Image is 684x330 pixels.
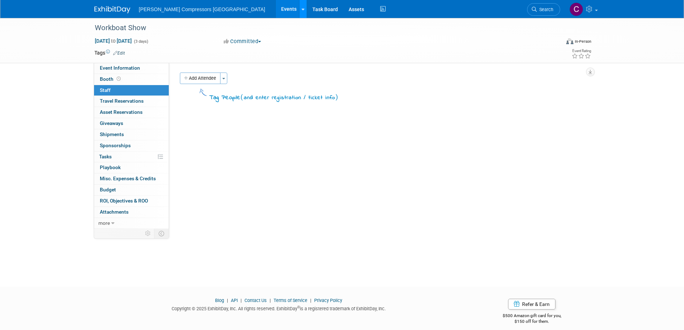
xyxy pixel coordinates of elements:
[180,73,220,84] button: Add Attendee
[566,38,573,44] img: Format-Inperson.png
[314,298,342,303] a: Privacy Policy
[100,209,129,215] span: Attachments
[94,140,169,151] a: Sponsorships
[142,229,154,238] td: Personalize Event Tab Strip
[94,152,169,162] a: Tasks
[100,120,123,126] span: Giveaways
[94,38,132,44] span: [DATE] [DATE]
[527,3,560,16] a: Search
[139,6,265,12] span: [PERSON_NAME] Compressors [GEOGRAPHIC_DATA]
[274,298,307,303] a: Terms of Service
[94,6,130,13] img: ExhibitDay
[572,49,591,53] div: Event Rating
[245,298,267,303] a: Contact Us
[100,164,121,170] span: Playbook
[115,76,122,82] span: Booth not reserved yet
[100,87,111,93] span: Staff
[100,143,131,148] span: Sponsorships
[94,107,169,118] a: Asset Reservations
[474,319,590,325] div: $150 off for them.
[110,38,117,44] span: to
[94,49,125,56] td: Tags
[221,38,264,45] button: Committed
[100,187,116,192] span: Budget
[308,298,313,303] span: |
[518,37,592,48] div: Event Format
[100,76,122,82] span: Booth
[100,198,148,204] span: ROI, Objectives & ROO
[100,98,144,104] span: Travel Reservations
[133,39,148,44] span: (3 days)
[94,96,169,107] a: Travel Reservations
[231,298,238,303] a: API
[239,298,243,303] span: |
[225,298,230,303] span: |
[100,109,143,115] span: Asset Reservations
[94,63,169,74] a: Event Information
[113,51,125,56] a: Edit
[94,118,169,129] a: Giveaways
[100,65,140,71] span: Event Information
[574,39,591,44] div: In-Person
[99,154,112,159] span: Tasks
[94,85,169,96] a: Staff
[154,229,169,238] td: Toggle Event Tabs
[94,162,169,173] a: Playbook
[94,304,464,312] div: Copyright © 2025 ExhibitDay, Inc. All rights reserved. ExhibitDay is a registered trademark of Ex...
[100,131,124,137] span: Shipments
[537,7,553,12] span: Search
[244,94,335,102] span: and enter registration / ticket info
[508,299,555,310] a: Refer & Earn
[215,298,224,303] a: Blog
[241,93,244,101] span: (
[94,173,169,184] a: Misc. Expenses & Credits
[100,176,156,181] span: Misc. Expenses & Credits
[94,74,169,85] a: Booth
[209,93,338,102] div: Tag People
[335,93,338,101] span: )
[94,207,169,218] a: Attachments
[569,3,583,16] img: Crystal Wilson
[94,218,169,229] a: more
[94,196,169,206] a: ROI, Objectives & ROO
[98,220,110,226] span: more
[94,185,169,195] a: Budget
[92,22,549,34] div: Workboat Show
[474,308,590,325] div: $500 Amazon gift card for you,
[268,298,273,303] span: |
[297,305,300,309] sup: ®
[94,129,169,140] a: Shipments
